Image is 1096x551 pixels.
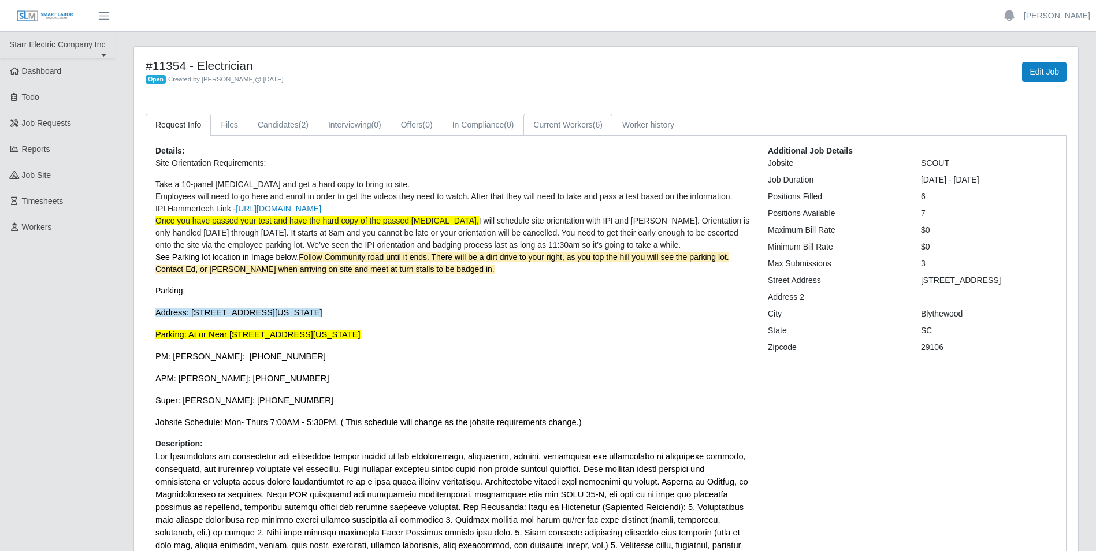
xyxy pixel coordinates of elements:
[22,170,51,180] span: job site
[146,58,675,73] h4: #11354 - Electrician
[523,114,612,136] a: Current Workers
[155,158,266,167] span: Site Orientation Requirements:
[1024,10,1090,22] a: [PERSON_NAME]
[155,146,185,155] b: Details:
[759,291,912,303] div: Address 2
[759,341,912,353] div: Zipcode
[155,252,729,274] span: Follow Community road until it ends. There will be a dirt drive to your right, as you top the hil...
[155,192,733,201] span: Employees will need to go here and enroll in order to get the videos they need to watch. After th...
[155,308,322,317] span: Address: [STREET_ADDRESS][US_STATE]
[759,258,912,270] div: Max Submissions
[155,439,203,448] b: Description:
[155,216,479,225] span: Once you have passed your test and have the hard copy of the passed [MEDICAL_DATA],
[912,274,1065,286] div: [STREET_ADDRESS]
[768,146,853,155] b: Additional Job Details
[759,224,912,236] div: Maximum Bill Rate
[921,158,949,167] span: SCOUT
[759,207,912,219] div: Positions Available
[155,418,582,427] span: Jobsite Schedule: Mon- Thurs 7:00AM - 5:30PM. ( This schedule will change as the jobsite requirem...
[423,120,433,129] span: (0)
[211,114,248,136] a: Files
[759,274,912,286] div: Street Address
[146,75,166,84] span: Open
[912,224,1065,236] div: $0
[155,286,185,295] span: Parking:
[299,120,309,129] span: (2)
[759,174,912,186] div: Job Duration
[759,325,912,337] div: State
[912,207,1065,219] div: 7
[593,120,603,129] span: (6)
[318,114,391,136] a: Interviewing
[22,222,52,232] span: Workers
[16,10,74,23] img: SLM Logo
[1022,62,1067,82] a: Edit Job
[248,114,318,136] a: Candidates
[759,241,912,253] div: Minimum Bill Rate
[759,191,912,203] div: Positions Filled
[155,216,749,250] span: I will schedule site orientation with IPI and [PERSON_NAME]. Orientation is only handled [DATE] t...
[371,120,381,129] span: (0)
[912,325,1065,337] div: SC
[22,196,64,206] span: Timesheets
[146,114,211,136] a: Request Info
[236,204,321,213] a: [URL][DOMAIN_NAME]
[912,258,1065,270] div: 3
[22,92,39,102] span: Todo
[155,352,326,361] span: PM: [PERSON_NAME]: [PHONE_NUMBER]
[155,374,329,383] span: APM: [PERSON_NAME]: [PHONE_NUMBER]
[759,157,912,169] div: Jobsite
[155,180,410,189] span: Take a 10-panel [MEDICAL_DATA] and get a hard copy to bring to site.
[759,308,912,320] div: City
[912,341,1065,353] div: 29106
[912,191,1065,203] div: 6
[391,114,443,136] a: Offers
[912,241,1065,253] div: $0
[22,118,72,128] span: Job Requests
[443,114,524,136] a: In Compliance
[22,66,62,76] span: Dashboard
[22,144,50,154] span: Reports
[155,204,321,213] span: IPI Hammertech Link -
[168,76,284,83] span: Created by [PERSON_NAME] @ [DATE]
[912,174,1065,186] div: [DATE] - [DATE]
[912,308,1065,320] div: Blythewood
[155,396,333,405] span: Super: [PERSON_NAME]: [PHONE_NUMBER]
[155,252,729,274] span: See Parking lot location in Image below.
[612,114,684,136] a: Worker history
[504,120,514,129] span: (0)
[155,330,361,339] span: Parking: At or Near [STREET_ADDRESS][US_STATE]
